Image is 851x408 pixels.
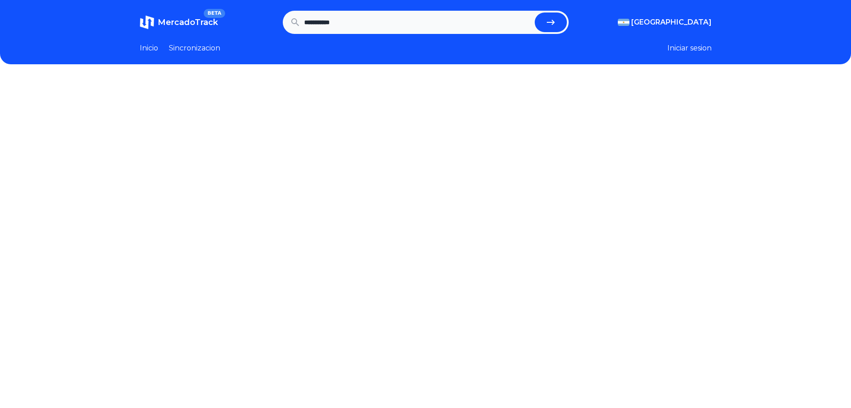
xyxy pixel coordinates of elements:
[618,19,629,26] img: Argentina
[169,43,220,54] a: Sincronizacion
[140,15,154,29] img: MercadoTrack
[631,17,712,28] span: [GEOGRAPHIC_DATA]
[667,43,712,54] button: Iniciar sesion
[140,15,218,29] a: MercadoTrackBETA
[618,17,712,28] button: [GEOGRAPHIC_DATA]
[158,17,218,27] span: MercadoTrack
[140,43,158,54] a: Inicio
[204,9,225,18] span: BETA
